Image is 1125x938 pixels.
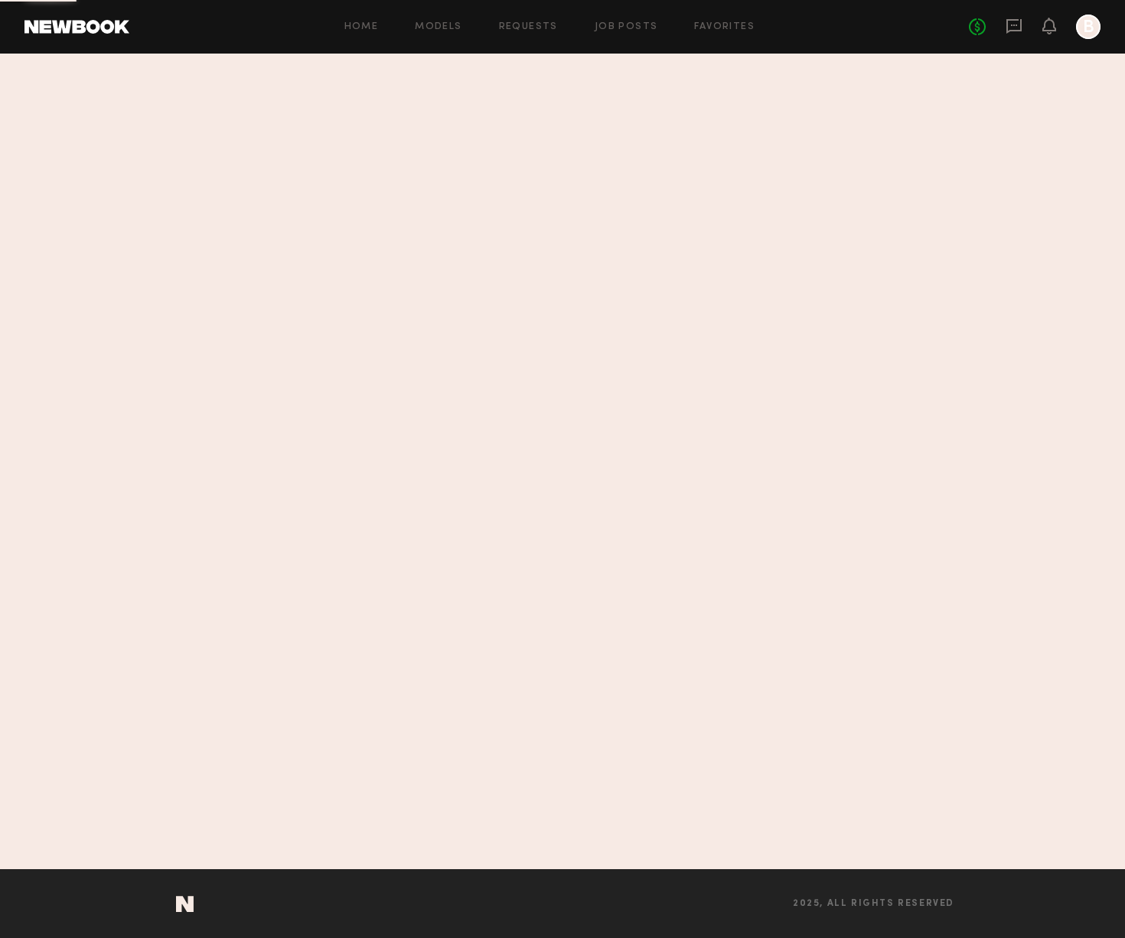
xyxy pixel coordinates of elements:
[694,22,755,32] a: Favorites
[1076,15,1101,39] a: B
[344,22,379,32] a: Home
[499,22,558,32] a: Requests
[595,22,658,32] a: Job Posts
[793,899,954,909] span: 2025, all rights reserved
[415,22,461,32] a: Models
